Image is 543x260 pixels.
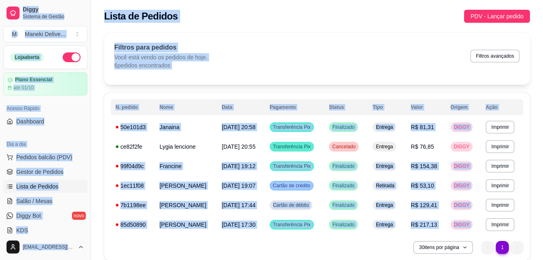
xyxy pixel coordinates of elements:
[23,13,84,20] span: Sistema de Gestão
[10,30,18,38] span: M
[331,143,357,150] span: Cancelado
[406,99,445,115] th: Valor
[114,61,207,69] p: 6 pedidos encontrados
[411,182,434,189] span: R$ 53,10
[16,117,44,126] span: Dashboard
[222,221,255,228] span: [DATE] 17:30
[104,10,178,23] h2: Lista de Pedidos
[116,182,150,190] div: 1ec11f08
[16,153,72,161] span: Pedidos balcão (PDV)
[16,212,41,220] span: Diggy Bot
[331,221,356,228] span: Finalizado
[155,156,217,176] td: Francine
[374,163,395,169] span: Entrega
[222,163,255,169] span: [DATE] 19:12
[411,202,437,208] span: R$ 129,41
[3,209,87,222] a: Diggy Botnovo
[446,99,481,115] th: Origem
[452,221,471,228] span: DIGGY
[16,168,63,176] span: Gestor de Pedidos
[222,143,255,150] span: [DATE] 20:55
[486,199,515,212] button: Imprimir
[155,99,217,115] th: Nome
[222,202,255,208] span: [DATE] 17:44
[271,143,312,150] span: Transferência Pix
[3,151,87,164] button: Pedidos balcão (PDV)
[3,237,87,257] button: [EMAIL_ADDRESS][DOMAIN_NAME]
[3,72,87,95] a: Plano Essencialaté 01/10
[155,137,217,156] td: Lygia lencione
[116,221,150,229] div: 85d50890
[23,6,84,13] span: Diggy
[15,77,52,83] article: Plano Essencial
[3,165,87,178] a: Gestor de Pedidos
[114,43,207,52] p: Filtros para pedidos
[374,182,396,189] span: Retirada
[486,179,515,192] button: Imprimir
[271,182,312,189] span: Cartão de crédito
[16,197,52,205] span: Salão / Mesas
[411,163,437,169] span: R$ 154,38
[265,99,324,115] th: Pagamento
[3,180,87,193] a: Lista de Pedidos
[331,124,356,130] span: Finalizado
[331,182,356,189] span: Finalizado
[324,99,368,115] th: Status
[374,221,395,228] span: Entrega
[3,102,87,115] div: Acesso Rápido
[452,182,471,189] span: DIGGY
[368,99,406,115] th: Tipo
[331,163,356,169] span: Finalizado
[486,140,515,153] button: Imprimir
[155,117,217,137] td: Janaina
[3,195,87,208] a: Salão / Mesas
[3,138,87,151] div: Dia a dia
[3,115,87,128] a: Dashboard
[13,84,34,91] article: até 01/10
[222,182,255,189] span: [DATE] 19:07
[411,143,434,150] span: R$ 76,85
[155,215,217,234] td: [PERSON_NAME]
[271,124,312,130] span: Transferência Pix
[155,176,217,195] td: [PERSON_NAME]
[63,52,81,62] button: Alterar Status
[271,221,312,228] span: Transferência Pix
[477,237,528,258] nav: pagination navigation
[271,202,311,208] span: Cartão de débito
[10,53,44,62] div: Loja aberta
[374,143,395,150] span: Entrega
[331,202,356,208] span: Finalizado
[111,99,155,115] th: N. pedido
[3,26,87,42] button: Select a team
[452,143,471,150] span: DIGGY
[452,163,471,169] span: DIGGY
[116,162,150,170] div: 99f04d9c
[374,202,395,208] span: Entrega
[486,160,515,173] button: Imprimir
[411,124,434,130] span: R$ 81,31
[16,182,59,191] span: Lista de Pedidos
[413,241,473,254] button: 30itens por página
[374,124,395,130] span: Entrega
[155,195,217,215] td: [PERSON_NAME]
[464,10,530,23] button: PDV - Lançar pedido
[411,221,437,228] span: R$ 217,13
[452,202,471,208] span: DIGGY
[471,12,523,21] span: PDV - Lançar pedido
[116,201,150,209] div: 7b1198ee
[23,244,74,250] span: [EMAIL_ADDRESS][DOMAIN_NAME]
[3,224,87,237] a: KDS
[114,53,207,61] p: Você está vendo os pedidos de hoje.
[116,123,150,131] div: 50e101d3
[452,124,471,130] span: DIGGY
[217,99,265,115] th: Data
[3,3,87,23] a: DiggySistema de Gestão
[496,241,509,254] li: pagination item 1 active
[222,124,255,130] span: [DATE] 20:58
[25,30,65,38] div: Maneki Delive ...
[481,99,523,115] th: Ação
[486,121,515,134] button: Imprimir
[116,143,150,151] div: ce82f2fe
[16,226,28,234] span: KDS
[470,50,520,63] button: Filtros avançados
